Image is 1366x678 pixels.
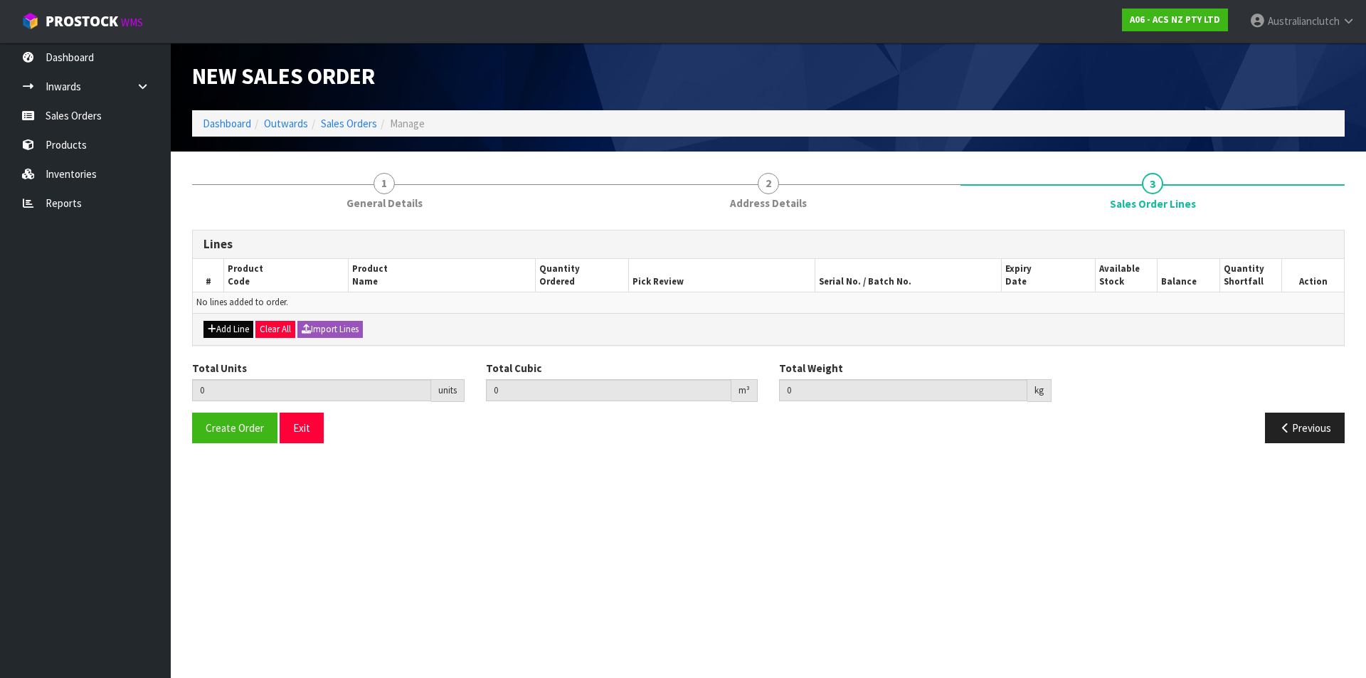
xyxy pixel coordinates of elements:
[121,16,143,29] small: WMS
[192,62,375,90] span: New Sales Order
[628,259,815,292] th: Pick Review
[255,321,295,338] button: Clear All
[46,12,118,31] span: ProStock
[203,238,1333,251] h3: Lines
[486,361,541,376] label: Total Cubic
[1027,379,1052,402] div: kg
[779,361,843,376] label: Total Weight
[192,413,277,443] button: Create Order
[815,259,1002,292] th: Serial No. / Batch No.
[1095,259,1157,292] th: Available Stock
[203,321,253,338] button: Add Line
[374,173,395,194] span: 1
[1219,259,1281,292] th: Quantity Shortfall
[1268,14,1340,28] span: Australianclutch
[280,413,324,443] button: Exit
[264,117,308,130] a: Outwards
[203,117,251,130] a: Dashboard
[1282,259,1345,292] th: Action
[21,12,39,30] img: cube-alt.png
[206,421,264,435] span: Create Order
[321,117,377,130] a: Sales Orders
[192,379,431,401] input: Total Units
[297,321,363,338] button: Import Lines
[1002,259,1095,292] th: Expiry Date
[431,379,465,402] div: units
[224,259,349,292] th: Product Code
[1110,196,1196,211] span: Sales Order Lines
[349,259,535,292] th: Product Name
[1130,14,1220,26] strong: A06 - ACS NZ PTY LTD
[192,219,1345,454] span: Sales Order Lines
[346,196,423,211] span: General Details
[779,379,1027,401] input: Total Weight
[535,259,628,292] th: Quantity Ordered
[193,259,224,292] th: #
[731,379,758,402] div: m³
[1158,259,1219,292] th: Balance
[1265,413,1345,443] button: Previous
[390,117,425,130] span: Manage
[1142,173,1163,194] span: 3
[730,196,807,211] span: Address Details
[486,379,732,401] input: Total Cubic
[193,292,1344,313] td: No lines added to order.
[758,173,779,194] span: 2
[192,361,247,376] label: Total Units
